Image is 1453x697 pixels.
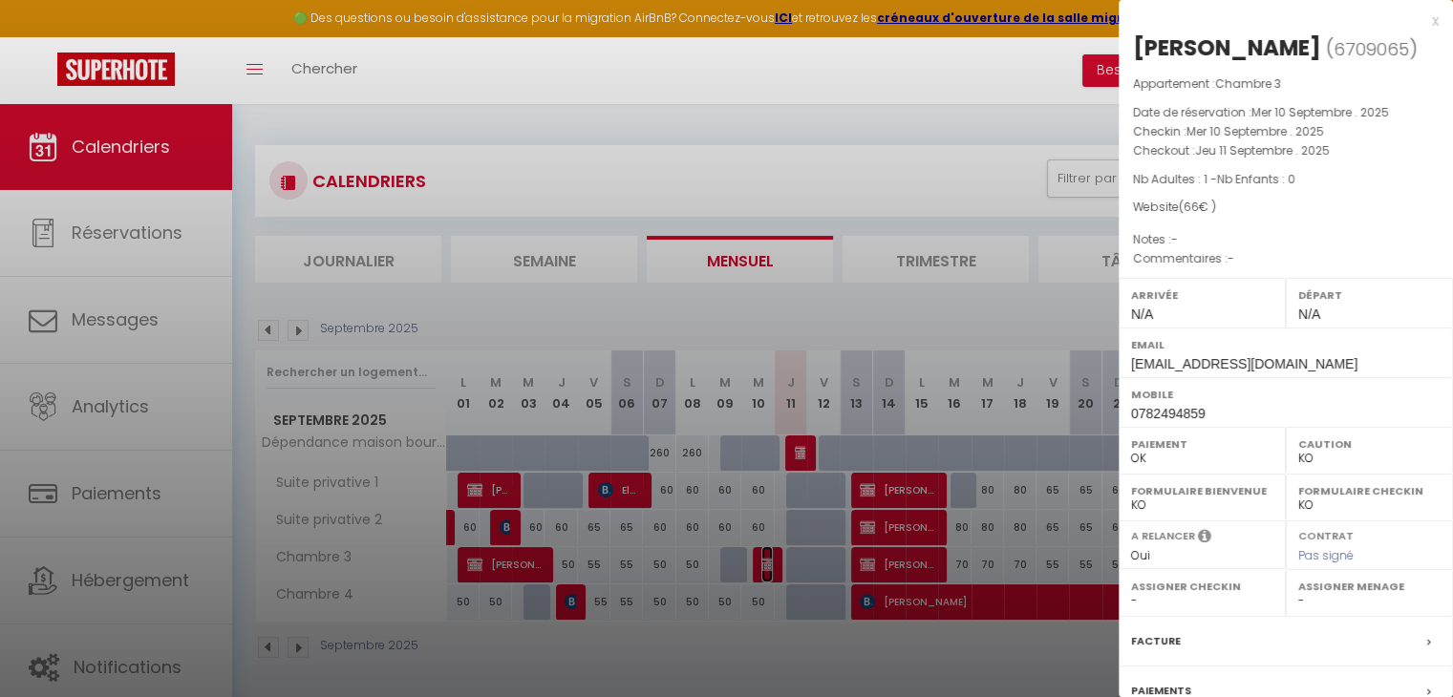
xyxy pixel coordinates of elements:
span: ( € ) [1179,199,1216,215]
span: N/A [1131,306,1153,322]
span: Mer 10 Septembre . 2025 [1251,104,1389,120]
label: Mobile [1131,385,1441,404]
span: Chambre 3 [1215,75,1281,92]
label: Assigner Menage [1298,577,1441,596]
label: Assigner Checkin [1131,577,1273,596]
span: 0782494859 [1131,406,1206,421]
p: Notes : [1133,230,1439,249]
p: Checkout : [1133,141,1439,160]
span: Nb Adultes : 1 - [1133,171,1295,187]
label: Email [1131,335,1441,354]
span: N/A [1298,306,1320,322]
span: Nb Enfants : 0 [1217,171,1295,187]
p: Checkin : [1133,122,1439,141]
span: ( ) [1326,35,1418,62]
div: x [1119,10,1439,32]
span: Mer 10 Septembre . 2025 [1186,123,1324,139]
p: Appartement : [1133,74,1439,94]
button: Ouvrir le widget de chat LiveChat [15,8,73,65]
span: 66 [1184,199,1199,215]
label: Formulaire Checkin [1298,481,1441,500]
label: Facture [1131,631,1181,651]
p: Commentaires : [1133,249,1439,268]
span: Jeu 11 Septembre . 2025 [1195,142,1330,158]
div: Website [1133,199,1439,217]
span: - [1228,250,1234,266]
p: Date de réservation : [1133,103,1439,122]
span: [EMAIL_ADDRESS][DOMAIN_NAME] [1131,356,1357,371]
label: Arrivée [1131,285,1273,305]
span: Pas signé [1298,547,1354,563]
label: A relancer [1131,528,1195,544]
label: Caution [1298,434,1441,454]
label: Formulaire Bienvenue [1131,481,1273,500]
i: Sélectionner OUI si vous souhaiter envoyer les séquences de messages post-checkout [1198,528,1211,549]
span: 6709065 [1334,37,1409,61]
label: Contrat [1298,528,1354,540]
label: Paiement [1131,434,1273,454]
label: Départ [1298,285,1441,305]
span: - [1171,231,1178,247]
div: [PERSON_NAME] [1133,32,1321,63]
